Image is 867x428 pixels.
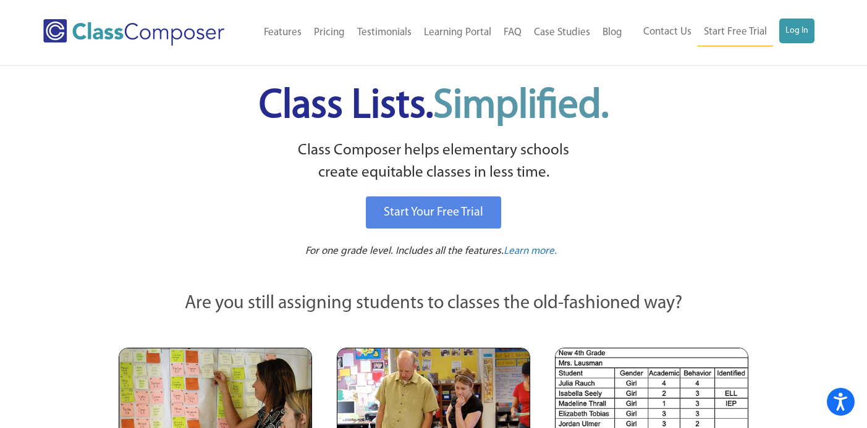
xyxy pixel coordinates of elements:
[779,19,814,43] a: Log In
[119,290,749,317] p: Are you still assigning students to classes the old-fashioned way?
[384,206,483,219] span: Start Your Free Trial
[637,19,698,46] a: Contact Us
[351,19,418,46] a: Testimonials
[117,140,751,185] p: Class Composer helps elementary schools create equitable classes in less time.
[504,244,557,259] a: Learn more.
[628,19,814,46] nav: Header Menu
[308,19,351,46] a: Pricing
[698,19,773,46] a: Start Free Trial
[305,246,504,256] span: For one grade level. Includes all the features.
[366,196,501,229] a: Start Your Free Trial
[528,19,596,46] a: Case Studies
[433,86,609,127] span: Simplified.
[248,19,628,46] nav: Header Menu
[418,19,497,46] a: Learning Portal
[497,19,528,46] a: FAQ
[258,19,308,46] a: Features
[504,246,557,256] span: Learn more.
[259,86,609,127] span: Class Lists.
[596,19,628,46] a: Blog
[43,19,224,46] img: Class Composer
